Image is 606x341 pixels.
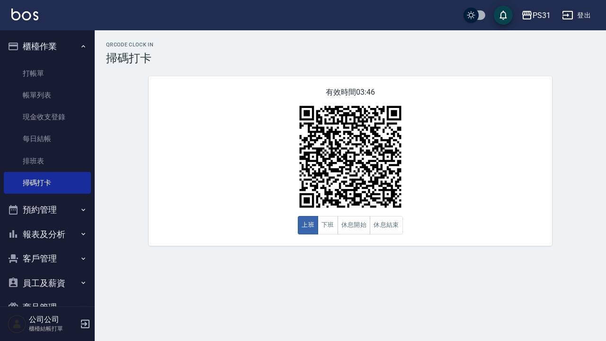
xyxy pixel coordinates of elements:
[4,295,91,320] button: 商品管理
[4,271,91,296] button: 員工及薪資
[338,216,371,234] button: 休息開始
[106,52,595,65] h3: 掃碼打卡
[29,324,77,333] p: 櫃檯結帳打單
[298,216,318,234] button: 上班
[4,84,91,106] a: 帳單列表
[4,34,91,59] button: 櫃檯作業
[4,128,91,150] a: 每日結帳
[370,216,403,234] button: 休息結束
[4,150,91,172] a: 排班表
[11,9,38,20] img: Logo
[533,9,551,21] div: PS31
[8,314,27,333] img: Person
[106,42,595,48] h2: QRcode Clock In
[4,222,91,247] button: 報表及分析
[494,6,513,25] button: save
[558,7,595,24] button: 登出
[4,172,91,194] a: 掃碼打卡
[4,246,91,271] button: 客戶管理
[4,197,91,222] button: 預約管理
[4,63,91,84] a: 打帳單
[29,315,77,324] h5: 公司公司
[517,6,554,25] button: PS31
[149,76,552,246] div: 有效時間 03:46
[318,216,338,234] button: 下班
[4,106,91,128] a: 現金收支登錄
